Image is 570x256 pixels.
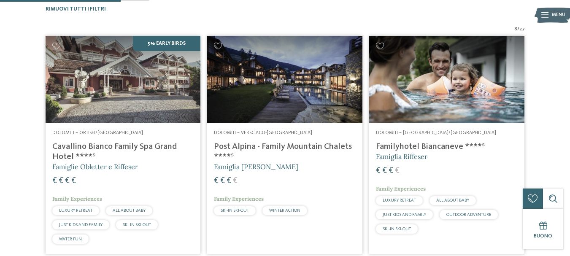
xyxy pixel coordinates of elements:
[376,142,518,152] h4: Familyhotel Biancaneve ****ˢ
[46,6,106,12] span: Rimuovi tutti i filtri
[46,36,201,253] a: Cercate un hotel per famiglie? Qui troverete solo i migliori! 5% Early Birds Dolomiti – Ortisei/[...
[221,208,249,213] span: SKI-IN SKI-OUT
[383,213,426,217] span: JUST KIDS AND FAMILY
[514,26,517,33] span: 8
[113,208,146,213] span: ALL ABOUT BABY
[395,167,400,175] span: €
[269,208,300,213] span: WINTER ACTION
[46,36,201,123] img: Family Spa Grand Hotel Cavallino Bianco ****ˢ
[214,162,298,171] span: Famiglia [PERSON_NAME]
[517,26,519,33] span: /
[376,185,426,192] span: Family Experiences
[523,209,563,249] a: Buono
[207,36,362,253] a: Cercate un hotel per famiglie? Qui troverete solo i migliori! Dolomiti – Versciaco-[GEOGRAPHIC_DA...
[376,167,381,175] span: €
[65,177,70,185] span: €
[214,195,264,202] span: Family Experiences
[233,177,238,185] span: €
[59,177,63,185] span: €
[383,227,411,231] span: SKI-IN SKI-OUT
[214,130,312,135] span: Dolomiti – Versciaco-[GEOGRAPHIC_DATA]
[52,195,102,202] span: Family Experiences
[59,223,103,227] span: JUST KIDS AND FAMILY
[59,208,92,213] span: LUXURY RETREAT
[207,36,362,123] img: Post Alpina - Family Mountain Chalets ****ˢ
[376,152,427,161] span: Famiglia Riffeser
[369,36,524,253] a: Cercate un hotel per famiglie? Qui troverete solo i migliori! Dolomiti – [GEOGRAPHIC_DATA]/[GEOGR...
[376,130,496,135] span: Dolomiti – [GEOGRAPHIC_DATA]/[GEOGRAPHIC_DATA]
[436,198,469,202] span: ALL ABOUT BABY
[52,142,194,162] h4: Cavallino Bianco Family Spa Grand Hotel ****ˢ
[123,223,151,227] span: SKI-IN SKI-OUT
[52,130,143,135] span: Dolomiti – Ortisei/[GEOGRAPHIC_DATA]
[52,177,57,185] span: €
[446,213,491,217] span: OUTDOOR ADVENTURE
[71,177,76,185] span: €
[227,177,231,185] span: €
[59,237,82,241] span: WATER FUN
[369,36,524,123] img: Cercate un hotel per famiglie? Qui troverete solo i migliori!
[383,198,416,202] span: LUXURY RETREAT
[214,177,219,185] span: €
[220,177,225,185] span: €
[389,167,393,175] span: €
[534,233,552,239] span: Buono
[52,162,138,171] span: Famiglie Obletter e Riffeser
[382,167,387,175] span: €
[214,142,356,162] h4: Post Alpina - Family Mountain Chalets ****ˢ
[519,26,525,33] span: 27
